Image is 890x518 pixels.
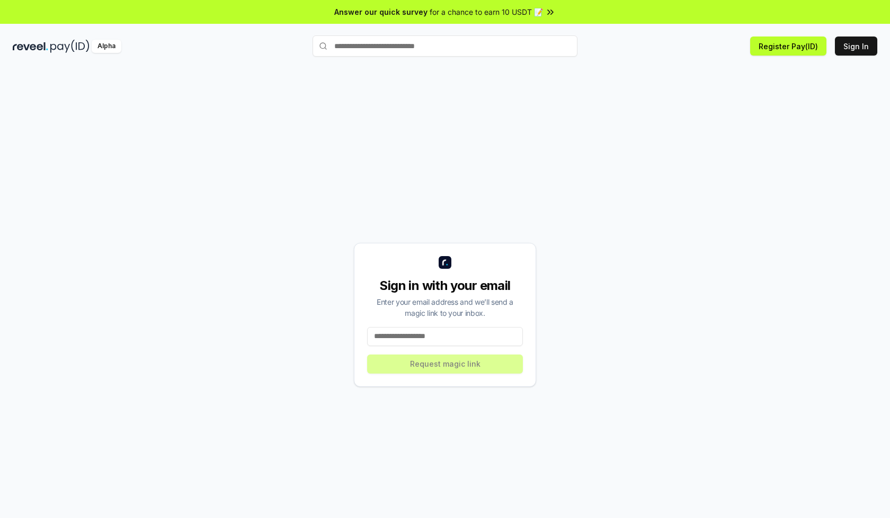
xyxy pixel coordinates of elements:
img: pay_id [50,40,90,53]
button: Register Pay(ID) [750,37,826,56]
div: Alpha [92,40,121,53]
span: for a chance to earn 10 USDT 📝 [430,6,543,17]
img: logo_small [439,256,451,269]
img: reveel_dark [13,40,48,53]
button: Sign In [835,37,877,56]
div: Enter your email address and we’ll send a magic link to your inbox. [367,296,523,319]
span: Answer our quick survey [334,6,428,17]
div: Sign in with your email [367,277,523,294]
